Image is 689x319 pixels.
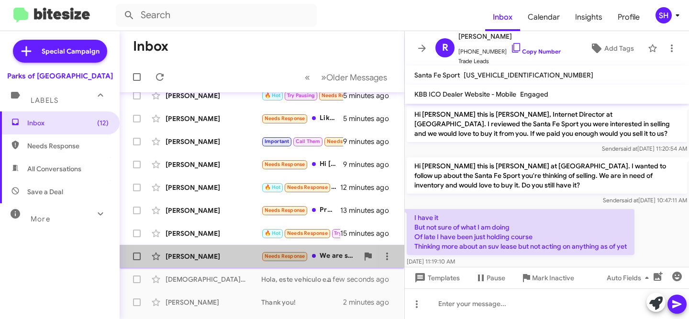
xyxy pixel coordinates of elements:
[340,183,397,192] div: 12 minutes ago
[467,269,513,286] button: Pause
[166,183,261,192] div: [PERSON_NAME]
[133,39,168,54] h1: Inbox
[315,67,393,87] button: Next
[13,40,107,63] a: Special Campaign
[414,71,460,79] span: Santa Fe Sport
[412,269,460,286] span: Templates
[31,215,50,223] span: More
[300,67,393,87] nav: Page navigation example
[485,3,520,31] a: Inbox
[27,141,109,151] span: Needs Response
[261,275,339,284] div: Hola, este vehículo está disponible. ¿Qué información necesitaba?
[42,46,100,56] span: Special Campaign
[116,4,317,27] input: Search
[343,297,397,307] div: 2 minutes ago
[339,275,397,284] div: a few seconds ago
[305,71,310,83] span: «
[166,137,261,146] div: [PERSON_NAME]
[27,164,81,174] span: All Conversations
[511,48,561,55] a: Copy Number
[7,71,113,81] div: Parks of [GEOGRAPHIC_DATA]
[265,115,305,121] span: Needs Response
[414,90,516,99] span: KBB ICO Dealer Website - Mobile
[567,3,610,31] a: Insights
[487,269,505,286] span: Pause
[442,40,448,55] span: R
[520,90,548,99] span: Engaged
[261,113,343,124] div: Liked “That's completely understandable! When you're ready in March, feel free to reach out, and ...
[296,138,321,144] span: Call Them
[166,252,261,261] div: [PERSON_NAME]
[261,297,343,307] div: Thank you!
[343,137,397,146] div: 9 minutes ago
[166,229,261,238] div: [PERSON_NAME]
[464,71,593,79] span: [US_VEHICLE_IDENTIFICATION_NUMBER]
[610,3,647,31] a: Profile
[166,114,261,123] div: [PERSON_NAME]
[407,258,455,265] span: [DATE] 11:19:10 AM
[166,206,261,215] div: [PERSON_NAME]
[261,182,340,193] div: My wife still wants her BMW. She likes the Raptor Bronco. Had me come in and ask bout a color. Ch...
[261,159,343,170] div: Hi [PERSON_NAME]. I spoke to [PERSON_NAME] and we are to far apart on price. I am a cash buyer [G...
[340,229,397,238] div: 15 minutes ago
[334,230,362,236] span: Try Pausing
[261,205,340,216] div: Preowned.
[265,92,281,99] span: 🔥 Hot
[299,67,316,87] button: Previous
[31,96,58,105] span: Labels
[261,136,343,147] div: They couldn't get my payment down to where I wanted it with amount of months
[607,269,653,286] span: Auto Fields
[265,138,289,144] span: Important
[287,92,315,99] span: Try Pausing
[407,157,687,194] p: Hi [PERSON_NAME] this is [PERSON_NAME] at [GEOGRAPHIC_DATA]. I wanted to follow up about the Sant...
[343,114,397,123] div: 5 minutes ago
[265,161,305,167] span: Needs Response
[513,269,582,286] button: Mark Inactive
[579,40,643,57] button: Add Tags
[647,7,678,23] button: SH
[322,92,362,99] span: Needs Response
[265,253,305,259] span: Needs Response
[343,160,397,169] div: 9 minutes ago
[261,90,343,101] div: Hi [PERSON_NAME], we have purchased a vehicle. Thankyou
[265,207,305,213] span: Needs Response
[656,7,672,23] div: SH
[265,184,281,190] span: 🔥 Hot
[326,72,387,83] span: Older Messages
[261,251,358,262] div: We are still finalizing what EV vehicle will work best for us. I'll definitely reach out to you a...
[458,31,561,42] span: [PERSON_NAME]
[287,184,328,190] span: Needs Response
[340,206,397,215] div: 13 minutes ago
[458,42,561,56] span: [PHONE_NUMBER]
[27,118,109,128] span: Inbox
[261,228,340,239] div: This week and much of next week are pretty busy. It takes us an hour to get there. My husband isn...
[405,269,467,286] button: Templates
[27,187,63,197] span: Save a Deal
[166,297,261,307] div: [PERSON_NAME]
[407,209,634,255] p: I have it But not sure of what I am doing Of late I have been just holding course Thinking more a...
[166,275,261,284] div: [DEMOGRAPHIC_DATA][PERSON_NAME]
[520,3,567,31] a: Calendar
[97,118,109,128] span: (12)
[166,160,261,169] div: [PERSON_NAME]
[321,71,326,83] span: »
[265,230,281,236] span: 🔥 Hot
[287,230,328,236] span: Needs Response
[603,197,687,204] span: Sender [DATE] 10:47:11 AM
[343,91,397,100] div: 5 minutes ago
[407,106,687,142] p: Hi [PERSON_NAME] this is [PERSON_NAME], Internet Director at [GEOGRAPHIC_DATA]. I reviewed the Sa...
[458,56,561,66] span: Trade Leads
[327,138,367,144] span: Needs Response
[532,269,574,286] span: Mark Inactive
[166,91,261,100] div: [PERSON_NAME]
[604,40,634,57] span: Add Tags
[621,145,637,152] span: said at
[622,197,638,204] span: said at
[602,145,687,152] span: Sender [DATE] 11:20:54 AM
[599,269,660,286] button: Auto Fields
